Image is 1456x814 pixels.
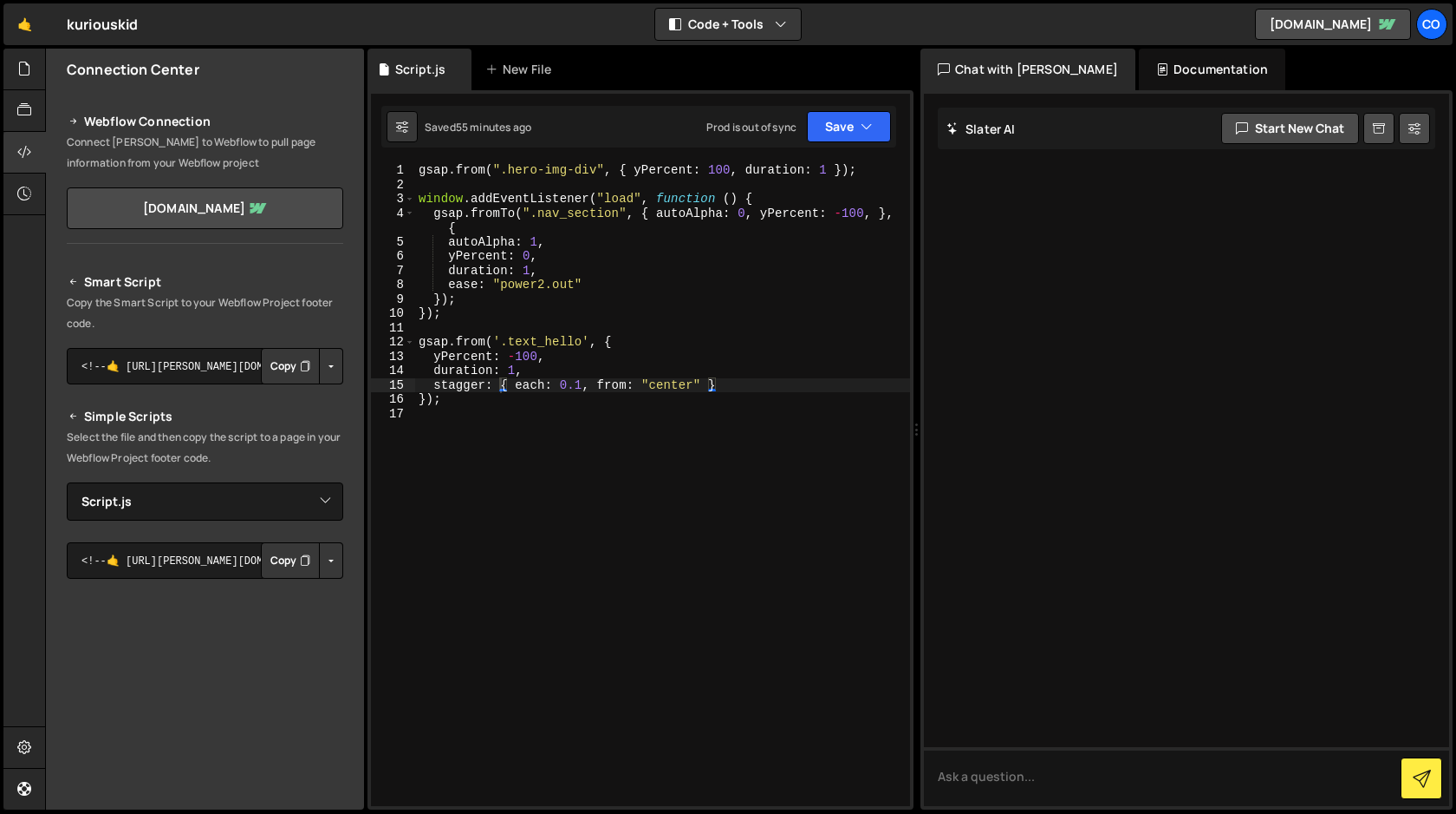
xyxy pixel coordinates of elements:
div: Saved [425,120,531,135]
div: 9 [371,292,415,307]
h2: Smart Script [67,272,343,292]
div: 4 [371,207,415,235]
div: Button group with nested dropdown [261,542,343,579]
textarea: <!--🤙 [URL][PERSON_NAME][DOMAIN_NAME]> <script>document.addEventListener("DOMContentLoaded", func... [67,542,343,579]
h2: Simple Scripts [67,406,343,427]
div: 14 [371,364,415,378]
button: Copy [261,542,320,579]
p: Copy the Smart Script to your Webflow Project footer code. [67,292,343,334]
div: 13 [371,350,415,364]
a: [DOMAIN_NAME] [1255,9,1411,40]
h2: Webflow Connection [67,111,343,132]
div: 15 [371,378,415,393]
div: Documentation [1139,49,1285,90]
div: 17 [371,407,415,422]
div: Button group with nested dropdown [261,348,343,384]
div: 1 [371,163,415,178]
button: Copy [261,348,320,384]
h2: Connection Center [67,60,199,79]
div: 8 [371,278,415,292]
p: Connect [PERSON_NAME] to Webflow to pull page information from your Webflow project [67,132,343,174]
h2: Slater AI [946,121,1016,137]
div: New File [485,61,558,78]
div: Script.js [395,61,445,78]
button: Code + Tools [655,9,801,40]
button: Save [807,111,891,142]
div: 7 [371,264,415,279]
textarea: <!--🤙 [URL][PERSON_NAME][DOMAIN_NAME]> <script>document.addEventListener("DOMContentLoaded", func... [67,348,343,384]
a: [DOMAIN_NAME] [67,187,343,229]
div: Prod is out of sync [706,120,796,135]
div: 10 [371,306,415,321]
div: 16 [371,392,415,407]
div: 2 [371,178,415,193]
div: 6 [371,249,415,264]
div: kuriouskid [67,14,139,35]
button: Start new chat [1221,113,1359,144]
p: Select the file and then copy the script to a page in your Webflow Project footer code. [67,427,343,469]
div: 5 [371,235,415,250]
div: 12 [371,335,415,350]
a: Co [1416,9,1447,40]
div: 55 minutes ago [456,120,531,135]
a: 🤙 [3,3,46,45]
div: Chat with [PERSON_NAME] [920,49,1135,90]
iframe: YouTube video player [67,607,345,764]
div: 11 [371,321,415,336]
div: 3 [371,192,415,207]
